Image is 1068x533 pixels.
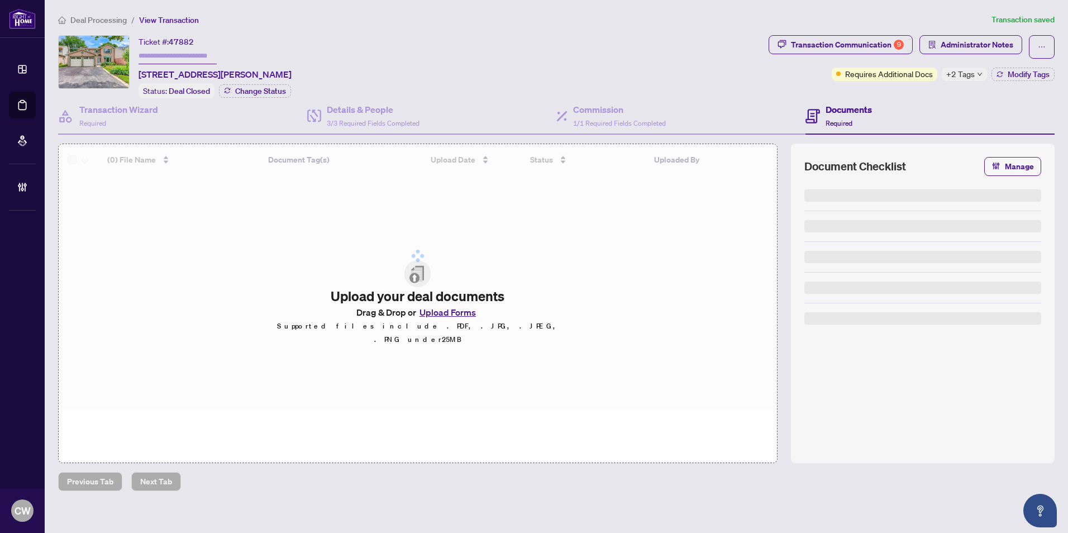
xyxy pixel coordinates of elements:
button: Administrator Notes [919,35,1022,54]
button: Open asap [1023,494,1057,527]
h4: Details & People [327,103,419,116]
img: IMG-W12312139_1.jpg [59,36,129,88]
span: 3/3 Required Fields Completed [327,119,419,127]
button: Transaction Communication9 [769,35,913,54]
span: +2 Tags [946,68,975,80]
span: [STREET_ADDRESS][PERSON_NAME] [139,68,292,81]
span: Administrator Notes [941,36,1013,54]
span: 1/1 Required Fields Completed [573,119,666,127]
article: Transaction saved [991,13,1055,26]
span: Required [826,119,852,127]
span: ellipsis [1038,43,1046,51]
button: Previous Tab [58,472,122,491]
button: Modify Tags [991,68,1055,81]
span: home [58,16,66,24]
span: Deal Closed [169,86,210,96]
span: Document Checklist [804,159,906,174]
span: Modify Tags [1008,70,1050,78]
img: logo [9,8,36,29]
span: Manage [1005,158,1034,175]
span: Required [79,119,106,127]
button: Manage [984,157,1041,176]
span: down [977,72,983,77]
h4: Documents [826,103,872,116]
div: Transaction Communication [791,36,904,54]
span: Deal Processing [70,15,127,25]
span: Change Status [235,87,286,95]
button: Next Tab [131,472,181,491]
h4: Commission [573,103,666,116]
span: Requires Additional Docs [845,68,933,80]
div: 9 [894,40,904,50]
span: 47882 [169,37,194,47]
span: CW [15,503,31,518]
h4: Transaction Wizard [79,103,158,116]
button: Change Status [219,84,291,98]
div: Ticket #: [139,35,194,48]
li: / [131,13,135,26]
span: View Transaction [139,15,199,25]
span: solution [928,41,936,49]
div: Status: [139,83,214,98]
